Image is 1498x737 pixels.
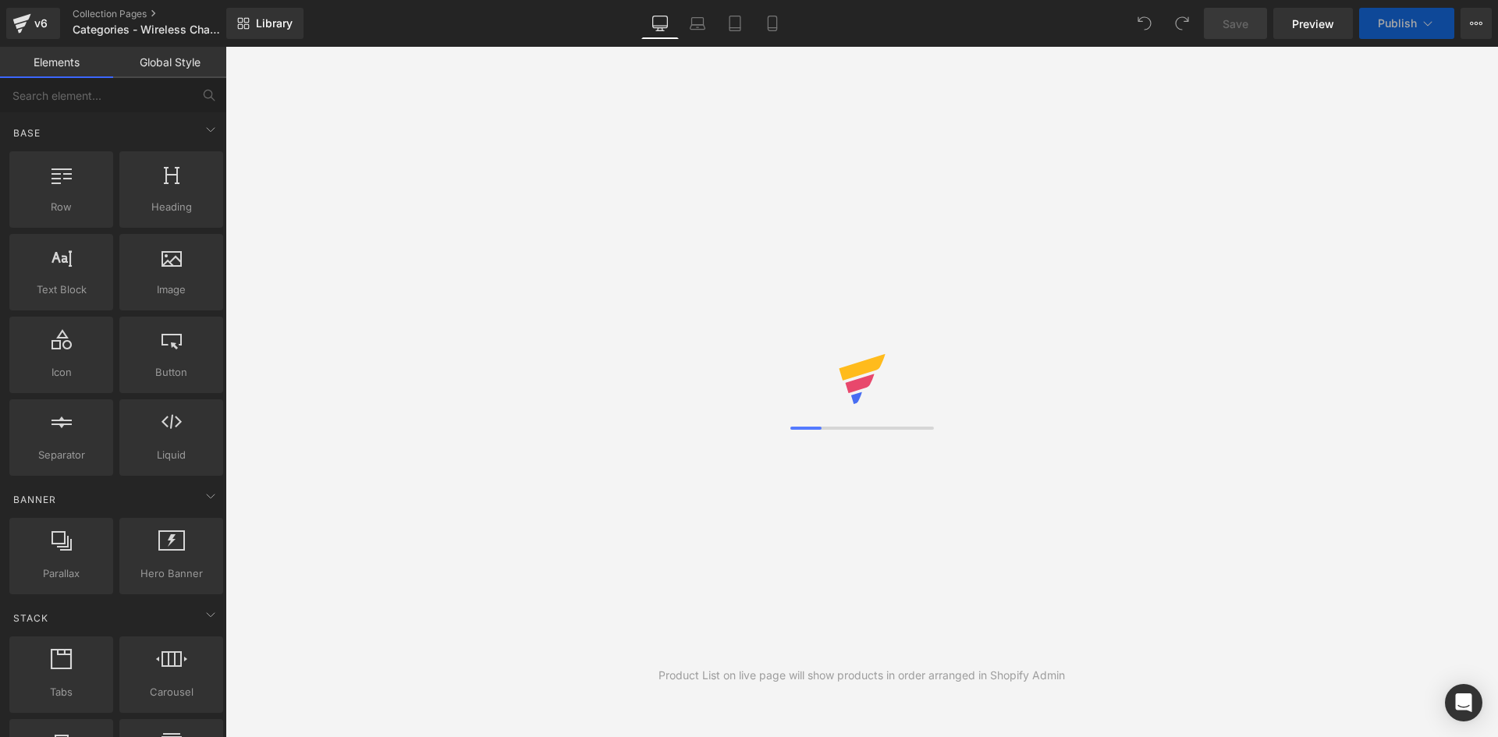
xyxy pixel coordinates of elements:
a: Collection Pages [73,8,252,20]
span: Separator [14,447,108,463]
a: Laptop [679,8,716,39]
span: Row [14,199,108,215]
button: More [1461,8,1492,39]
span: Text Block [14,282,108,298]
div: Product List on live page will show products in order arranged in Shopify Admin [658,667,1065,684]
a: Tablet [716,8,754,39]
a: New Library [226,8,304,39]
span: Base [12,126,42,140]
span: Preview [1292,16,1334,32]
a: Desktop [641,8,679,39]
span: Tabs [14,684,108,700]
button: Undo [1129,8,1160,39]
span: Liquid [124,447,218,463]
div: v6 [31,13,51,34]
span: Library [256,16,293,30]
span: Hero Banner [124,565,218,582]
a: Mobile [754,8,791,39]
span: Publish [1378,17,1417,30]
span: Button [124,364,218,381]
button: Redo [1166,8,1198,39]
a: Global Style [113,47,226,78]
span: Banner [12,492,58,507]
div: Open Intercom Messenger [1445,684,1482,721]
span: Stack [12,611,50,625]
span: Heading [124,199,218,215]
span: Icon [14,364,108,381]
span: Image [124,282,218,298]
span: Carousel [124,684,218,700]
a: v6 [6,8,60,39]
a: Preview [1273,8,1353,39]
span: Parallax [14,565,108,582]
span: Save [1223,16,1248,32]
button: Publish [1359,8,1454,39]
span: Categories - Wireless Charger - Drop 1 - (No Nav) [73,23,222,36]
